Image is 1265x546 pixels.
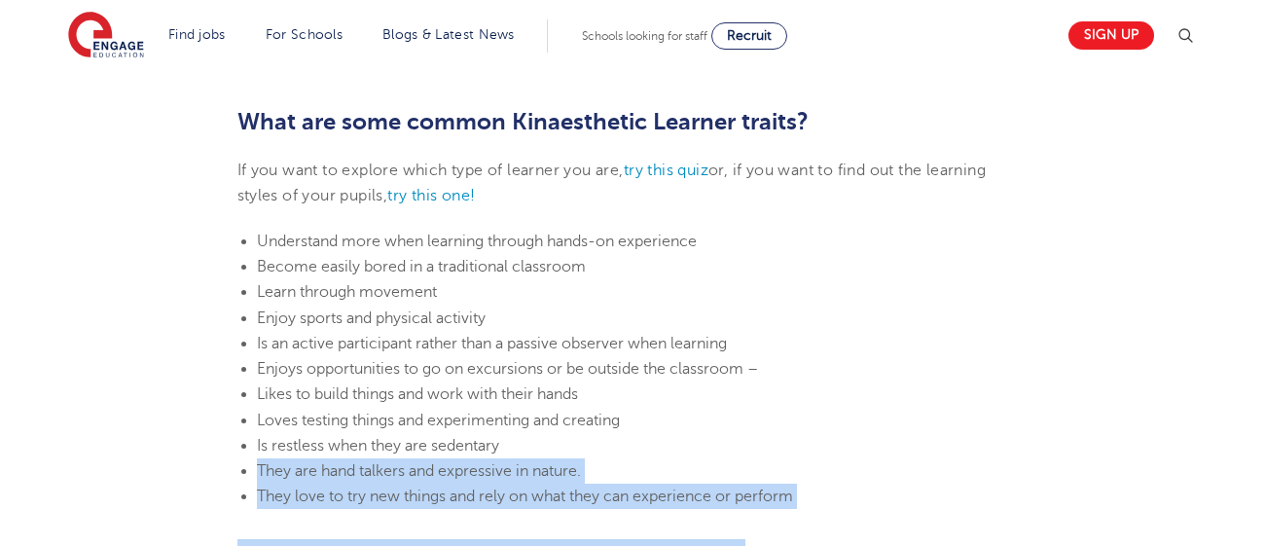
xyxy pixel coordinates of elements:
span: Likes to build things and work with their hands [257,385,578,403]
span: Enjoy sports and physical activity [257,309,486,327]
span: What are some common Kinaesthetic Learner traits? [237,108,809,135]
a: try this one! [387,187,475,204]
a: Recruit [711,22,787,50]
span: Learn through movement [257,283,437,301]
span: Understand more when learning through hands-on experience [257,233,697,250]
span: They are hand talkers and expressive in nature. [257,462,581,480]
span: Become easily bored in a traditional classroom [257,258,586,275]
span: Is restless when they are sedentary [257,437,499,455]
span: They love to try new things and rely on what they can experience or perform [257,488,793,505]
a: try this quiz [624,162,708,179]
a: Sign up [1068,21,1154,50]
img: Engage Education [68,12,144,60]
span: Is an active participant rather than a passive observer when learning [257,335,727,352]
a: Find jobs [168,27,226,42]
p: If you want to explore which type of learner you are, or, if you want to find out the learning st... [237,158,1029,209]
span: Loves testing things and experimenting and creating [257,412,620,429]
span: Recruit [727,28,772,43]
span: Enjoys opportunities to go on excursions or be outside the classroom – [257,360,758,378]
a: For Schools [266,27,343,42]
span: Schools looking for staff [582,29,707,43]
a: Blogs & Latest News [382,27,515,42]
